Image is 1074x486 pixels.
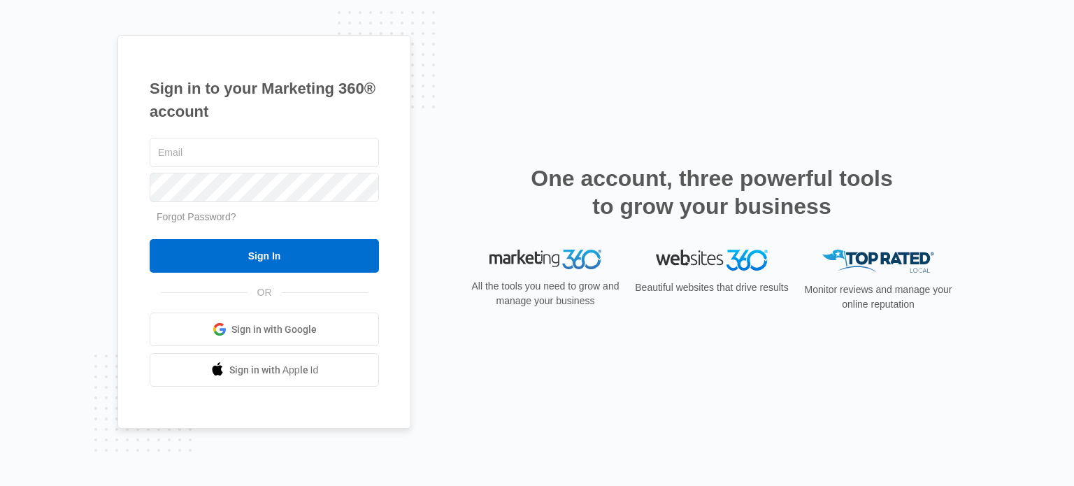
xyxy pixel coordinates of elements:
a: Sign in with Google [150,313,379,346]
p: Monitor reviews and manage your online reputation [800,283,957,312]
img: Websites 360 [656,250,768,270]
input: Email [150,138,379,167]
a: Forgot Password? [157,211,236,222]
span: Sign in with Apple Id [229,363,319,378]
a: Sign in with Apple Id [150,353,379,387]
span: OR [248,285,282,300]
p: Beautiful websites that drive results [633,280,790,295]
img: Marketing 360 [489,250,601,269]
p: All the tools you need to grow and manage your business [467,279,624,308]
h2: One account, three powerful tools to grow your business [527,164,897,220]
input: Sign In [150,239,379,273]
img: Top Rated Local [822,250,934,273]
h1: Sign in to your Marketing 360® account [150,77,379,123]
span: Sign in with Google [231,322,317,337]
